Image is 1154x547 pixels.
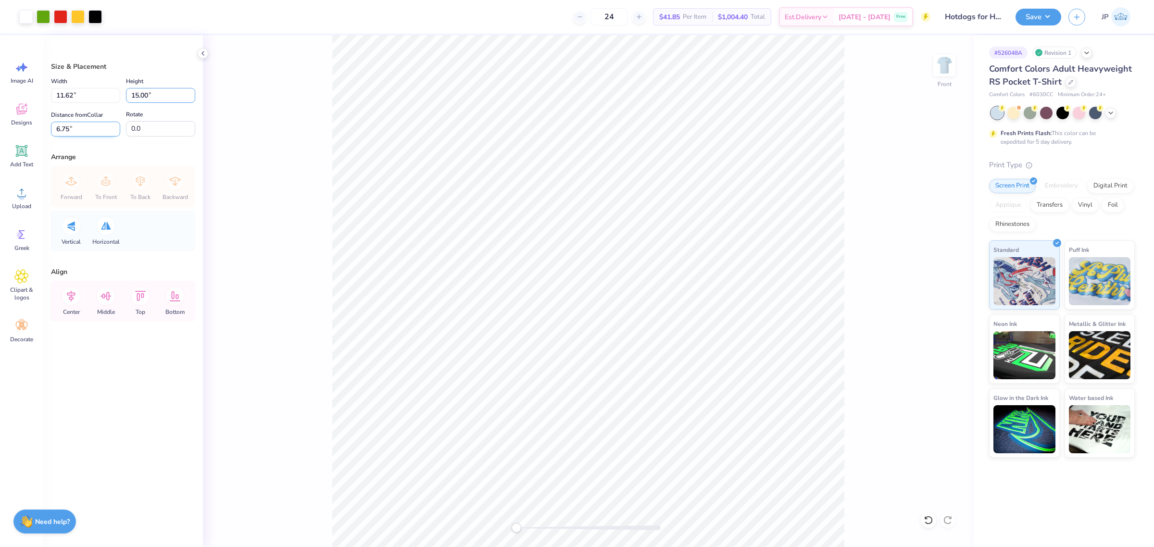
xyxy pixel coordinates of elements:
div: Embroidery [1039,179,1084,193]
span: Upload [12,202,31,210]
span: Horizontal [92,238,120,246]
div: Applique [989,198,1028,212]
strong: Need help? [35,517,70,526]
input: Untitled Design [938,7,1008,26]
div: Foil [1102,198,1124,212]
span: Glow in the Dark Ink [993,393,1048,403]
span: Top [136,308,145,316]
div: Arrange [51,152,195,162]
a: JP [1097,7,1135,26]
span: Minimum Order: 24 + [1058,91,1106,99]
span: Comfort Colors Adult Heavyweight RS Pocket T-Shirt [989,63,1132,87]
span: Bottom [165,308,185,316]
img: Standard [993,257,1055,305]
img: John Paul Torres [1111,7,1130,26]
label: Distance from Collar [51,109,103,121]
div: Revision 1 [1032,47,1077,59]
div: Front [938,80,952,88]
span: # 6030CC [1029,91,1053,99]
button: Save [1016,9,1061,25]
span: Puff Ink [1069,245,1089,255]
span: Middle [97,308,115,316]
span: $41.85 [659,12,680,22]
span: Standard [993,245,1019,255]
div: Transfers [1030,198,1069,212]
div: Size & Placement [51,62,195,72]
label: Rotate [126,109,143,120]
div: # 526048A [989,47,1028,59]
div: Vinyl [1072,198,1099,212]
span: Est. Delivery [785,12,821,22]
img: Glow in the Dark Ink [993,405,1055,453]
span: Vertical [62,238,81,246]
label: Height [126,75,143,87]
span: Comfort Colors [989,91,1025,99]
div: Digital Print [1087,179,1134,193]
div: Print Type [989,160,1135,171]
div: Screen Print [989,179,1036,193]
label: Width [51,75,67,87]
span: Image AI [11,77,33,85]
img: Water based Ink [1069,405,1131,453]
span: [DATE] - [DATE] [839,12,891,22]
div: Accessibility label [512,523,521,533]
div: Rhinestones [989,217,1036,232]
span: Per Item [683,12,706,22]
span: $1,004.40 [718,12,748,22]
span: Water based Ink [1069,393,1113,403]
span: Greek [14,244,29,252]
div: This color can be expedited for 5 day delivery. [1001,129,1119,146]
span: Total [751,12,765,22]
span: Metallic & Glitter Ink [1069,319,1126,329]
div: Align [51,267,195,277]
img: Puff Ink [1069,257,1131,305]
input: – – [590,8,628,25]
span: Center [63,308,80,316]
span: JP [1102,12,1109,23]
span: Designs [11,119,32,126]
span: Free [896,13,905,20]
img: Metallic & Glitter Ink [1069,331,1131,379]
span: Add Text [10,161,33,168]
img: Neon Ink [993,331,1055,379]
span: Neon Ink [993,319,1017,329]
span: Decorate [10,336,33,343]
img: Front [935,56,954,75]
span: Clipart & logos [6,286,38,301]
strong: Fresh Prints Flash: [1001,129,1052,137]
